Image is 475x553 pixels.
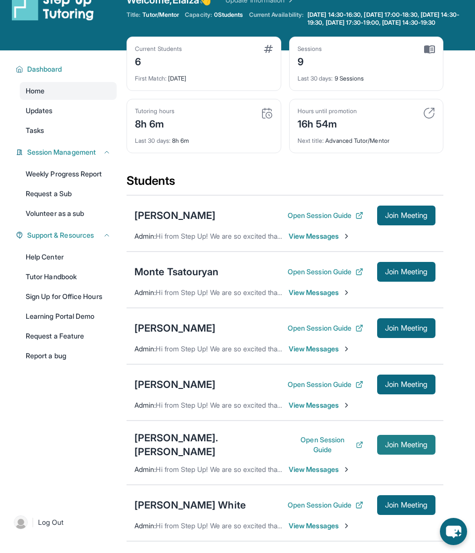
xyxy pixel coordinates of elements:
[288,211,363,220] button: Open Session Guide
[298,45,322,53] div: Sessions
[20,327,117,345] a: Request a Feature
[14,515,28,529] img: user-img
[214,11,243,19] span: 0 Students
[134,378,216,391] div: [PERSON_NAME]
[38,517,64,527] span: Log Out
[377,262,435,282] button: Join Meeting
[289,288,350,298] span: View Messages
[385,442,428,448] span: Join Meeting
[343,466,350,473] img: Chevron-Right
[293,435,363,455] button: Open Session Guide
[385,213,428,218] span: Join Meeting
[127,11,140,19] span: Title:
[298,75,333,82] span: Last 30 days :
[343,345,350,353] img: Chevron-Right
[298,137,324,144] span: Next title :
[135,45,182,53] div: Current Students
[20,185,117,203] a: Request a Sub
[134,265,219,279] div: Monte Tsatouryan
[298,131,435,145] div: Advanced Tutor/Mentor
[20,165,117,183] a: Weekly Progress Report
[185,11,212,19] span: Capacity:
[298,115,357,131] div: 16h 54m
[20,102,117,120] a: Updates
[423,107,435,119] img: card
[27,147,96,157] span: Session Management
[135,137,171,144] span: Last 30 days :
[23,147,111,157] button: Session Management
[343,289,350,297] img: Chevron-Right
[23,64,111,74] button: Dashboard
[288,380,363,389] button: Open Session Guide
[134,401,156,409] span: Admin :
[135,115,174,131] div: 8h 6m
[134,232,156,240] span: Admin :
[20,82,117,100] a: Home
[134,465,156,473] span: Admin :
[26,86,44,96] span: Home
[20,347,117,365] a: Report a bug
[20,268,117,286] a: Tutor Handbook
[289,344,350,354] span: View Messages
[135,53,182,69] div: 6
[135,131,273,145] div: 8h 6m
[20,288,117,305] a: Sign Up for Office Hours
[134,344,156,353] span: Admin :
[261,107,273,119] img: card
[20,248,117,266] a: Help Center
[289,465,350,474] span: View Messages
[289,400,350,410] span: View Messages
[288,267,363,277] button: Open Session Guide
[134,498,246,512] div: [PERSON_NAME] White
[377,495,435,515] button: Join Meeting
[424,45,435,54] img: card
[385,269,428,275] span: Join Meeting
[385,325,428,331] span: Join Meeting
[298,53,322,69] div: 9
[142,11,179,19] span: Tutor/Mentor
[26,106,53,116] span: Updates
[288,323,363,333] button: Open Session Guide
[27,230,94,240] span: Support & Resources
[440,518,467,545] button: chat-button
[343,522,350,530] img: Chevron-Right
[10,511,117,533] a: |Log Out
[27,64,62,74] span: Dashboard
[135,107,174,115] div: Tutoring hours
[134,521,156,530] span: Admin :
[20,205,117,222] a: Volunteer as a sub
[264,45,273,53] img: card
[385,502,428,508] span: Join Meeting
[249,11,303,27] span: Current Availability:
[23,230,111,240] button: Support & Resources
[343,232,350,240] img: Chevron-Right
[377,206,435,225] button: Join Meeting
[127,173,443,195] div: Students
[377,435,435,455] button: Join Meeting
[20,307,117,325] a: Learning Portal Demo
[135,69,273,83] div: [DATE]
[288,500,363,510] button: Open Session Guide
[305,11,475,27] a: [DATE] 14:30-16:30, [DATE] 17:00-18:30, [DATE] 14:30-19:30, [DATE] 17:30-19:00, [DATE] 14:30-19:30
[298,107,357,115] div: Hours until promotion
[32,516,34,528] span: |
[135,75,167,82] span: First Match :
[385,382,428,387] span: Join Meeting
[289,521,350,531] span: View Messages
[134,321,216,335] div: [PERSON_NAME]
[298,69,435,83] div: 9 Sessions
[134,431,293,459] div: [PERSON_NAME].[PERSON_NAME]
[377,375,435,394] button: Join Meeting
[343,401,350,409] img: Chevron-Right
[20,122,117,139] a: Tasks
[377,318,435,338] button: Join Meeting
[26,126,44,135] span: Tasks
[134,209,216,222] div: [PERSON_NAME]
[307,11,473,27] span: [DATE] 14:30-16:30, [DATE] 17:00-18:30, [DATE] 14:30-19:30, [DATE] 17:30-19:00, [DATE] 14:30-19:30
[134,288,156,297] span: Admin :
[289,231,350,241] span: View Messages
